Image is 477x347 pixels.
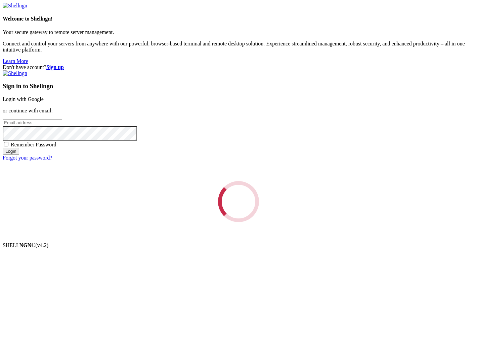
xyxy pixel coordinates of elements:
[11,142,56,147] span: Remember Password
[3,119,62,126] input: Email address
[3,3,27,9] img: Shellngn
[3,148,19,155] input: Login
[3,70,27,76] img: Shellngn
[3,64,474,70] div: Don't have account?
[3,82,474,90] h3: Sign in to Shellngn
[3,108,474,114] p: or continue with email:
[3,16,474,22] h4: Welcome to Shellngn!
[3,242,48,248] span: SHELL ©
[3,155,52,161] a: Forgot your password?
[36,242,49,248] span: 4.2.0
[46,64,64,70] a: Sign up
[3,58,28,64] a: Learn More
[3,96,44,102] a: Login with Google
[3,29,474,35] p: Your secure gateway to remote server management.
[19,242,32,248] b: NGN
[211,174,266,229] div: Loading...
[3,41,474,53] p: Connect and control your servers from anywhere with our powerful, browser-based terminal and remo...
[4,142,8,146] input: Remember Password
